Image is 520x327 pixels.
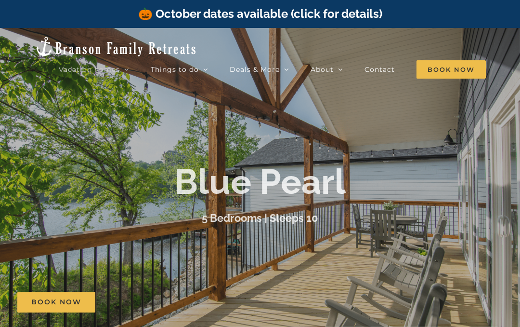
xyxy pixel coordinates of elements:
[230,66,280,73] span: Deals & More
[230,60,289,79] a: Deals & More
[17,292,95,313] a: Book Now
[34,36,197,57] img: Branson Family Retreats Logo
[364,60,395,79] a: Contact
[174,162,346,203] b: Blue Pearl
[416,60,486,79] span: Book Now
[151,66,199,73] span: Things to do
[311,66,334,73] span: About
[59,60,129,79] a: Vacation homes
[59,66,120,73] span: Vacation homes
[364,66,395,73] span: Contact
[151,60,208,79] a: Things to do
[138,7,382,21] a: 🎃 October dates available (click for details)
[59,60,486,79] nav: Main Menu
[31,298,81,306] span: Book Now
[202,212,318,224] h3: 5 Bedrooms | Sleeps 10
[311,60,343,79] a: About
